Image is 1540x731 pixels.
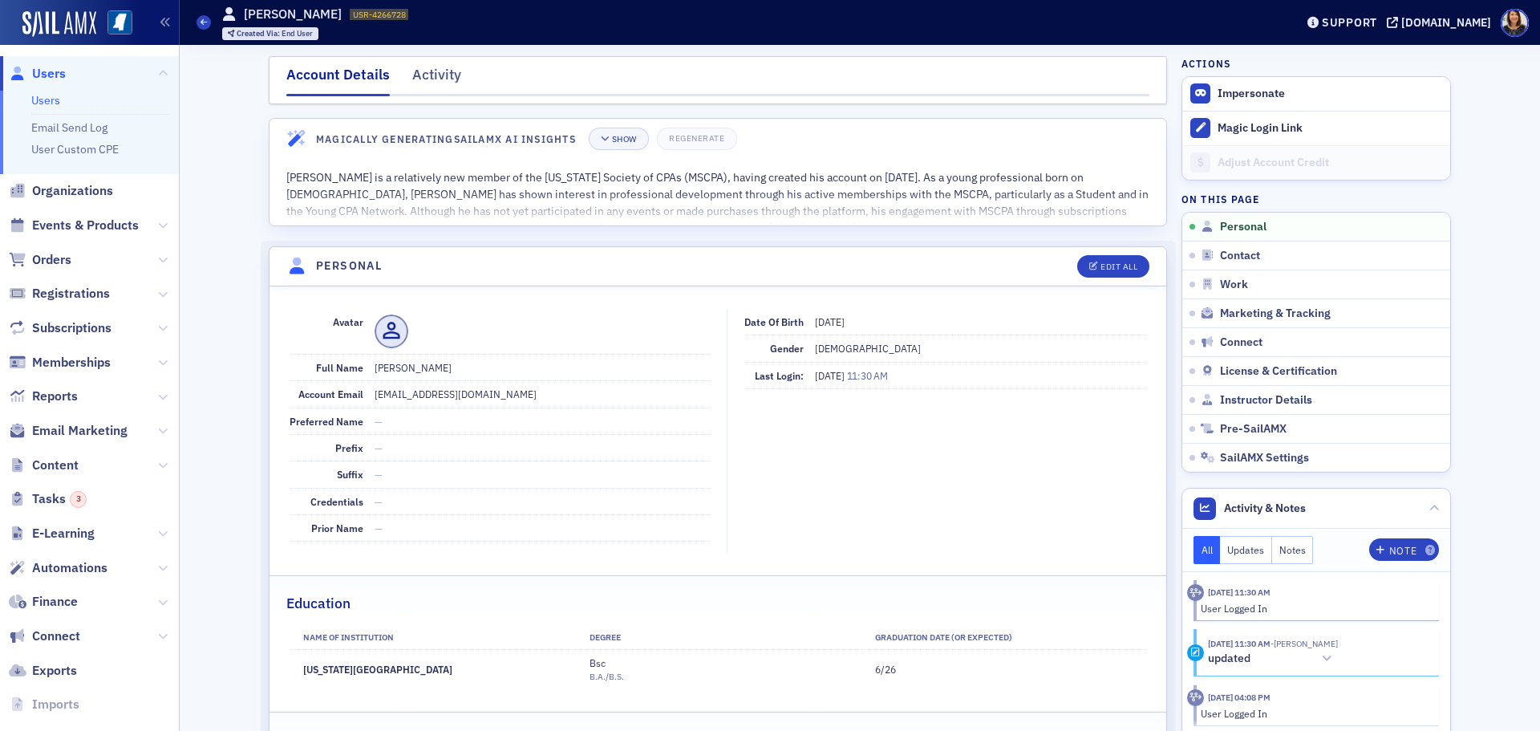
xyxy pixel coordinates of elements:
[32,627,80,645] span: Connect
[9,490,87,508] a: Tasks3
[32,285,110,303] span: Registrations
[32,696,79,713] span: Imports
[290,650,575,689] td: [US_STATE][GEOGRAPHIC_DATA]
[1220,536,1272,564] button: Updates
[1220,422,1287,437] span: Pre-SailAMX
[310,495,363,508] span: Credentials
[9,662,77,680] a: Exports
[1201,706,1428,721] div: User Logged In
[107,10,132,35] img: SailAMX
[316,132,582,146] h4: Magically Generating SailAMX AI Insights
[32,319,111,337] span: Subscriptions
[32,490,87,508] span: Tasks
[575,650,861,689] td: Bsc
[1181,192,1451,206] h4: On this page
[353,9,406,20] span: USR-4266728
[32,65,66,83] span: Users
[9,217,139,234] a: Events & Products
[244,6,342,23] h1: [PERSON_NAME]
[1208,638,1270,649] time: 10/10/2025 11:30 AM
[1100,262,1137,271] div: Edit All
[9,182,113,200] a: Organizations
[375,355,710,380] dd: [PERSON_NAME]
[298,388,363,400] span: Account Email
[815,335,1147,361] dd: [DEMOGRAPHIC_DATA]
[1193,536,1221,564] button: All
[9,525,95,542] a: E-Learning
[32,251,71,269] span: Orders
[1220,335,1262,350] span: Connect
[1208,692,1270,703] time: 10/3/2025 04:08 PM
[375,495,383,508] span: —
[744,315,804,328] span: Date of Birth
[1272,536,1314,564] button: Notes
[1501,9,1529,37] span: Profile
[222,27,319,40] div: Created Via: End User
[9,65,66,83] a: Users
[375,441,383,454] span: —
[333,315,363,328] span: Avatar
[875,663,896,676] span: 6/26
[815,315,845,328] span: [DATE]
[1220,451,1309,465] span: SailAMX Settings
[1401,15,1491,30] div: [DOMAIN_NAME]
[1201,601,1428,615] div: User Logged In
[32,662,77,680] span: Exports
[1387,17,1497,28] button: [DOMAIN_NAME]
[32,217,139,234] span: Events & Products
[589,128,649,150] button: Show
[9,457,79,474] a: Content
[375,415,383,428] span: —
[1182,111,1450,145] button: Magic Login Link
[375,468,383,481] span: —
[375,381,710,407] dd: [EMAIL_ADDRESS][DOMAIN_NAME]
[32,354,111,372] span: Memberships
[1181,56,1231,71] h4: Actions
[237,28,282,39] span: Created Via :
[1218,121,1442,136] div: Magic Login Link
[335,441,363,454] span: Prefix
[1220,364,1337,379] span: License & Certification
[32,422,128,440] span: Email Marketing
[9,285,110,303] a: Registrations
[9,593,78,611] a: Finance
[70,491,87,508] div: 3
[861,626,1146,650] th: Graduation Date (Or Expected)
[575,626,861,650] th: Degree
[1224,500,1306,517] span: Activity & Notes
[412,64,461,94] div: Activity
[311,522,363,534] span: Prior Name
[1187,644,1204,661] div: Update
[1077,255,1149,278] button: Edit All
[1187,584,1204,601] div: Activity
[9,422,128,440] a: Email Marketing
[1220,278,1248,292] span: Work
[9,388,78,405] a: Reports
[770,342,804,355] span: Gender
[31,93,60,108] a: Users
[1182,145,1450,180] a: Adjust Account Credit
[32,457,79,474] span: Content
[590,671,624,682] span: B.A./B.S.
[375,522,383,534] span: —
[1220,220,1266,234] span: Personal
[9,251,71,269] a: Orders
[1270,638,1338,649] span: john nolen
[286,64,390,96] div: Account Details
[657,128,736,150] button: Regenerate
[32,388,78,405] span: Reports
[612,135,637,144] div: Show
[9,696,79,713] a: Imports
[1187,689,1204,706] div: Activity
[9,559,107,577] a: Automations
[31,120,107,135] a: Email Send Log
[1322,15,1377,30] div: Support
[286,593,351,614] h2: Education
[32,559,107,577] span: Automations
[1369,538,1439,561] button: Note
[1208,651,1338,668] button: updated
[1220,307,1331,321] span: Marketing & Tracking
[1208,652,1250,666] h5: updated
[755,369,804,382] span: Last Login:
[9,354,111,372] a: Memberships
